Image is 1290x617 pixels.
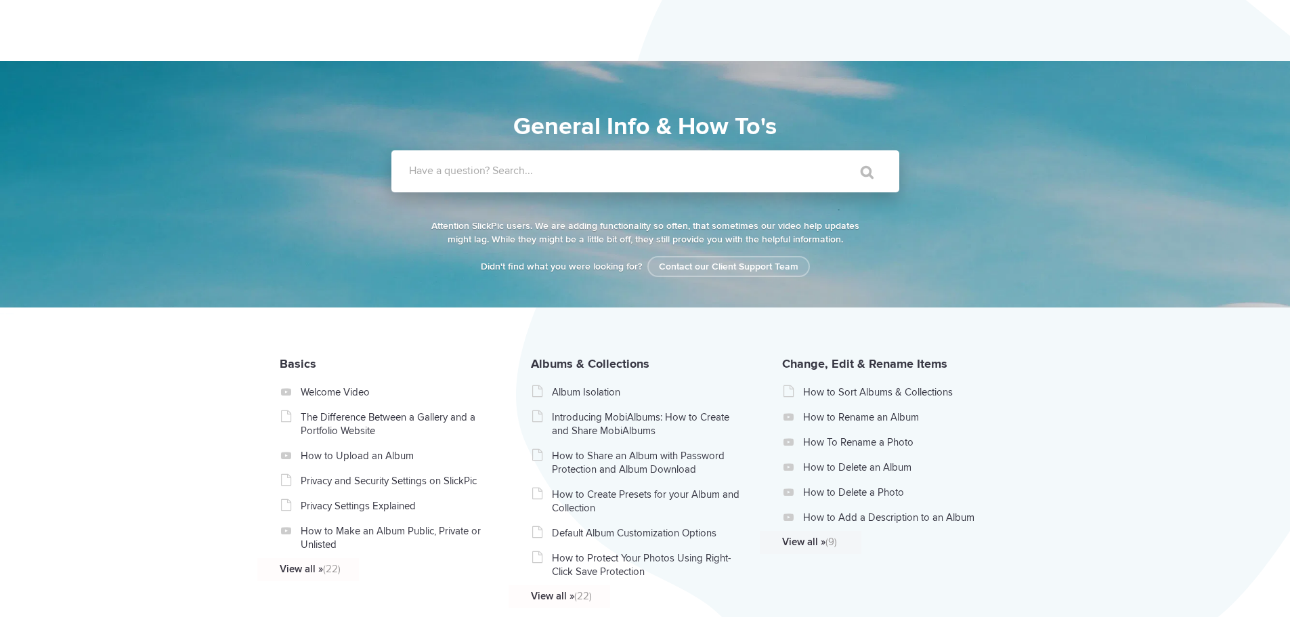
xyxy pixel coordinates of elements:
a: View all »(22) [280,562,471,576]
a: How to Protect Your Photos Using Right-Click Save Protection [552,551,744,578]
a: How to Delete an Album [803,461,995,474]
a: Contact our Client Support Team [647,256,810,277]
a: How to Create Presets for your Album and Collection [552,488,744,515]
a: How to Make an Album Public, Private or Unlisted [301,524,492,551]
h1: General Info & How To's [330,108,960,145]
a: How to Share an Album with Password Protection and Album Download [552,449,744,476]
a: How To Rename a Photo [803,435,995,449]
a: Privacy and Security Settings on SlickPic [301,474,492,488]
a: Privacy Settings Explained [301,499,492,513]
a: How to Rename an Album [803,410,995,424]
a: How to Add a Description to an Album [803,511,995,524]
a: How to Sort Albums & Collections [803,385,995,399]
p: Attention SlickPic users. We are adding functionality so often, that sometimes our video help upd... [429,219,862,247]
a: Change, Edit & Rename Items [782,356,947,371]
a: Default Album Customization Options [552,526,744,540]
a: The Difference Between a Gallery and a Portfolio Website [301,410,492,438]
label: Have a question? Search... [409,164,917,177]
a: How to Delete a Photo [803,486,995,499]
a: Basics [280,356,316,371]
a: Album Isolation [552,385,744,399]
a: View all »(22) [531,589,723,603]
p: Didn't find what you were looking for? [429,260,862,274]
a: Albums & Collections [531,356,649,371]
a: Welcome Video [301,385,492,399]
input:  [832,156,889,188]
a: How to Upload an Album [301,449,492,463]
a: Introducing MobiAlbums: How to Create and Share MobiAlbums [552,410,744,438]
a: View all »(9) [782,535,974,549]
